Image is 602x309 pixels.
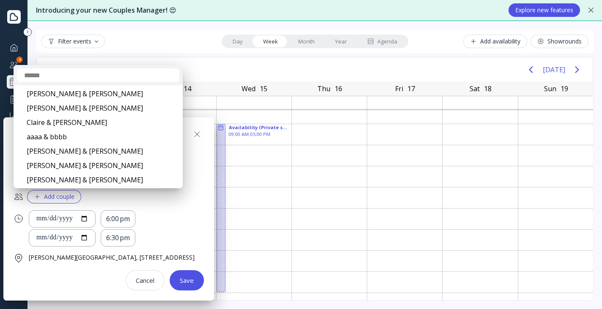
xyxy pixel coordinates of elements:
[15,87,181,101] div: [PERSON_NAME] & [PERSON_NAME]
[15,130,181,144] div: aaaa & bbbb
[15,101,181,115] div: [PERSON_NAME] & [PERSON_NAME]
[15,173,181,187] div: [PERSON_NAME] & [PERSON_NAME]
[15,158,181,173] div: [PERSON_NAME] & [PERSON_NAME]
[15,144,181,158] div: [PERSON_NAME] & [PERSON_NAME]
[15,115,181,130] div: Claire & [PERSON_NAME]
